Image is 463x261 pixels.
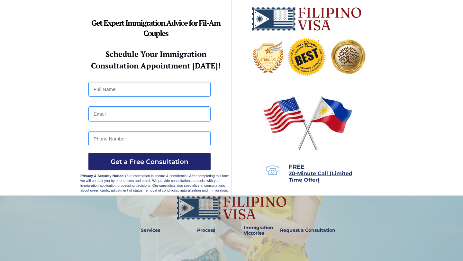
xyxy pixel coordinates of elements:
[244,225,273,236] strong: Immigration Victories
[136,223,164,238] a: Services
[88,82,211,97] input: Full Name
[277,223,338,238] a: Request a Consultation
[289,171,352,183] a: 20-Minute Call (Limited Time Offer)
[194,223,218,238] a: Process
[105,49,206,59] strong: Schedule Your Immigration
[280,227,335,233] strong: Request a Consultation
[88,106,211,122] input: Email
[197,227,215,233] strong: Process
[91,60,221,71] strong: Consultation Appointment [DATE]!
[80,174,124,178] strong: Privacy & Security Notice:
[88,158,211,166] span: Get a Free Consultation
[289,163,304,170] span: FREE
[88,153,211,170] button: Get a Free Consultation
[88,131,211,146] input: Phone Number
[80,174,229,192] span: Your information is secure & confidential. After completing this form we will contact you by phon...
[241,223,263,238] a: Immigration Victories
[141,227,160,233] strong: Services
[91,18,220,38] strong: Get Expert Immigration Advice for Fil-Am Couples
[289,170,352,183] span: 20-Minute Call (Limited Time Offer)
